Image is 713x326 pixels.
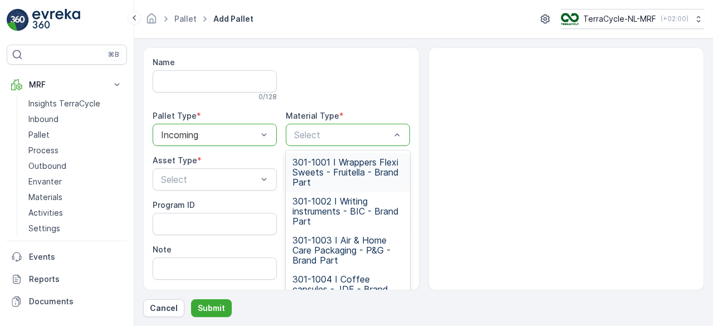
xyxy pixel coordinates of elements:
a: Activities [24,205,127,221]
p: Outbound [28,160,66,172]
button: MRF [7,74,127,96]
p: 0 / 128 [258,93,277,101]
label: Pallet Type [153,111,197,120]
p: Select [294,128,390,142]
p: Materials [28,192,62,203]
span: Tare Weight : [9,238,62,247]
span: Name : [9,183,37,192]
span: 301-1002 I Writing instruments - BIC - Brand Part [292,196,403,226]
a: Materials [24,189,127,205]
label: Name [153,57,175,67]
span: 301-1001 I Wrappers Flexi Sweets - Fruitella - Brand Part [292,157,403,187]
span: Add Pallet [211,13,256,25]
p: Reports [29,274,123,285]
span: Total Weight : [9,201,65,211]
p: Pallet_NL #169 [323,9,388,23]
label: Asset Type [153,155,197,165]
p: ( +02:00 ) [661,14,688,23]
span: Asset Type : [9,256,59,266]
button: TerraCycle-NL-MRF(+02:00) [561,9,704,29]
label: Program ID [153,200,195,210]
span: 133 [58,220,72,229]
span: 1 [62,238,66,247]
p: Documents [29,296,123,307]
label: Material Type [286,111,339,120]
label: Note [153,245,172,254]
span: Net Weight : [9,220,58,229]
a: Events [7,246,127,268]
p: TerraCycle-NL-MRF [583,13,656,25]
a: Homepage [145,17,158,26]
span: 301-1004 I Coffee capsules - JDE - Brand Part [292,274,403,304]
a: Pallet [174,14,197,23]
img: logo_light-DOdMpM7g.png [32,9,80,31]
p: Cancel [150,303,178,314]
p: Pallet [28,129,50,140]
a: Insights TerraCycle [24,96,127,111]
a: Pallet [24,127,127,143]
p: MRF [29,79,105,90]
p: Events [29,251,123,262]
p: Insights TerraCycle [28,98,100,109]
span: 301-1003 I Air & Home Care Packaging - P&G - Brand Part [292,235,403,265]
a: Reports [7,268,127,290]
span: Material : [9,275,47,284]
a: Process [24,143,127,158]
p: ⌘B [108,50,119,59]
button: Submit [191,299,232,317]
p: Submit [198,303,225,314]
button: Cancel [143,299,184,317]
p: Select [161,173,257,186]
span: Pallet [59,256,81,266]
img: logo [7,9,29,31]
p: Process [28,145,58,156]
p: Inbound [28,114,58,125]
p: Settings [28,223,60,234]
a: Settings [24,221,127,236]
a: Envanter [24,174,127,189]
p: Envanter [28,176,62,187]
span: 134 [65,201,79,211]
span: Pallet_NL #169 [37,183,93,192]
p: Activities [28,207,63,218]
a: Outbound [24,158,127,174]
span: NL-PI0102 I CNL0044 Koffie [47,275,155,284]
a: Inbound [24,111,127,127]
a: Documents [7,290,127,313]
button: Upload File [153,289,246,306]
img: TC_v739CUj.png [561,13,579,25]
